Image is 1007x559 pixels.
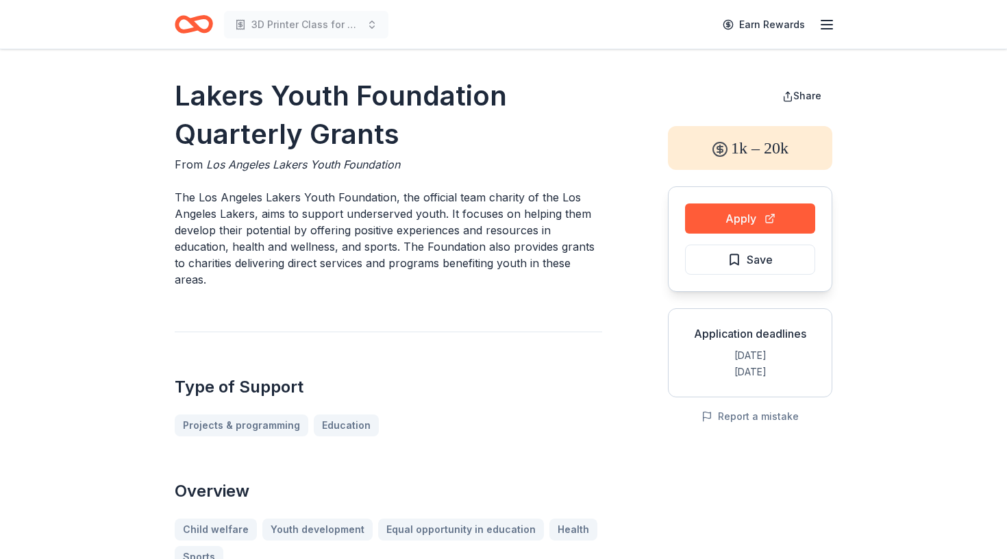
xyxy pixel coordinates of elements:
[701,408,799,425] button: Report a mistake
[314,414,379,436] a: Education
[771,82,832,110] button: Share
[680,325,821,342] div: Application deadlines
[668,126,832,170] div: 1k – 20k
[175,480,602,502] h2: Overview
[175,414,308,436] a: Projects & programming
[714,12,813,37] a: Earn Rewards
[680,364,821,380] div: [DATE]
[175,8,213,40] a: Home
[793,90,821,101] span: Share
[175,189,602,288] p: The Los Angeles Lakers Youth Foundation, the official team charity of the Los Angeles Lakers, aim...
[685,203,815,234] button: Apply
[206,158,400,171] span: Los Angeles Lakers Youth Foundation
[224,11,388,38] button: 3D Printer Class for Elementary and High School
[685,245,815,275] button: Save
[251,16,361,33] span: 3D Printer Class for Elementary and High School
[747,251,773,269] span: Save
[680,347,821,364] div: [DATE]
[175,376,602,398] h2: Type of Support
[175,77,602,153] h1: Lakers Youth Foundation Quarterly Grants
[175,156,602,173] div: From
